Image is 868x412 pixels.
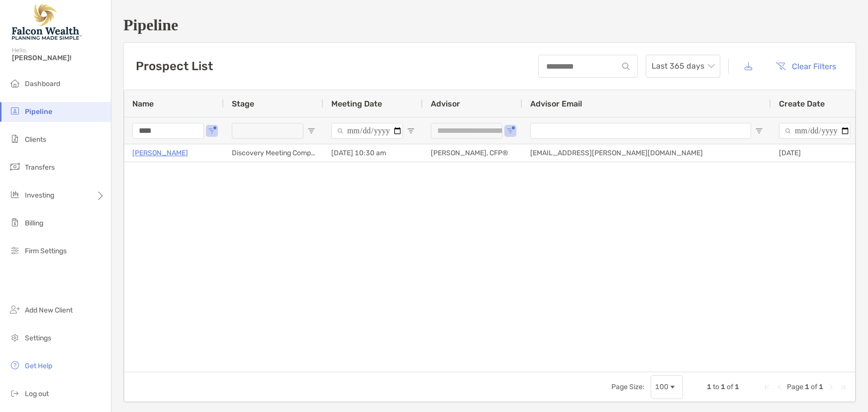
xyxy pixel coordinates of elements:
button: Open Filter Menu [307,127,315,135]
button: Open Filter Menu [755,127,763,135]
img: add_new_client icon [9,304,21,315]
img: investing icon [9,189,21,201]
button: Clear Filters [768,55,844,77]
span: Billing [25,219,43,227]
div: First Page [763,383,771,391]
div: [DATE] 10:30 am [323,144,423,162]
span: Name [132,99,154,108]
span: [PERSON_NAME]! [12,54,105,62]
img: logout icon [9,387,21,399]
button: Open Filter Menu [407,127,415,135]
span: Dashboard [25,80,60,88]
button: Open Filter Menu [506,127,514,135]
div: Discovery Meeting Complete [224,144,323,162]
span: Advisor Email [530,99,582,108]
img: dashboard icon [9,77,21,89]
img: transfers icon [9,161,21,173]
div: Next Page [827,383,835,391]
img: billing icon [9,216,21,228]
span: 1 [805,383,809,391]
span: Investing [25,191,54,200]
span: 1 [735,383,739,391]
span: Get Help [25,362,52,370]
img: settings icon [9,331,21,343]
a: [PERSON_NAME] [132,147,188,159]
img: input icon [622,63,630,70]
div: [PERSON_NAME], CFP® [423,144,522,162]
img: clients icon [9,133,21,145]
div: Page Size: [611,383,645,391]
div: Previous Page [775,383,783,391]
span: of [727,383,733,391]
input: Create Date Filter Input [779,123,851,139]
span: Create Date [779,99,825,108]
input: Advisor Email Filter Input [530,123,751,139]
button: Open Filter Menu [855,127,863,135]
div: Page Size [651,375,683,399]
span: of [811,383,817,391]
div: Last Page [839,383,847,391]
span: Advisor [431,99,460,108]
span: Add New Client [25,306,73,314]
span: Stage [232,99,254,108]
span: to [713,383,719,391]
span: Meeting Date [331,99,382,108]
div: 100 [655,383,669,391]
span: Firm Settings [25,247,67,255]
span: Transfers [25,163,55,172]
span: Pipeline [25,107,52,116]
span: Page [787,383,803,391]
span: Clients [25,135,46,144]
img: firm-settings icon [9,244,21,256]
span: Last 365 days [652,55,714,77]
h1: Pipeline [123,16,856,34]
input: Name Filter Input [132,123,204,139]
h3: Prospect List [136,59,213,73]
div: [EMAIL_ADDRESS][PERSON_NAME][DOMAIN_NAME] [522,144,771,162]
button: Open Filter Menu [208,127,216,135]
span: 1 [721,383,725,391]
input: Meeting Date Filter Input [331,123,403,139]
span: 1 [819,383,823,391]
span: Log out [25,390,49,398]
img: get-help icon [9,359,21,371]
span: 1 [707,383,711,391]
span: Settings [25,334,51,342]
img: pipeline icon [9,105,21,117]
img: Falcon Wealth Planning Logo [12,4,82,40]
